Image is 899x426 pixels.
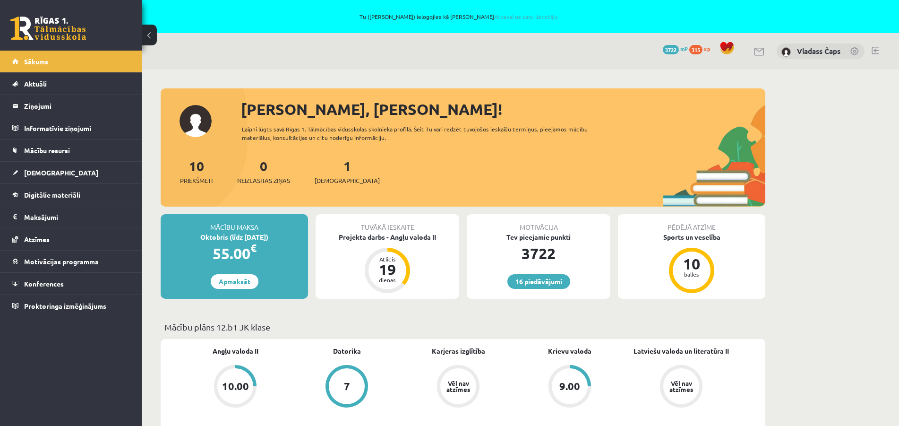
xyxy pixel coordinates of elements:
legend: Maksājumi [24,206,130,228]
a: Latviešu valoda un literatūra II [634,346,729,356]
div: Motivācija [467,214,610,232]
a: [DEMOGRAPHIC_DATA] [12,162,130,183]
div: 10.00 [222,381,249,391]
div: Laipni lūgts savā Rīgas 1. Tālmācības vidusskolas skolnieka profilā. Šeit Tu vari redzēt tuvojošo... [242,125,605,142]
a: Sākums [12,51,130,72]
span: Tu ([PERSON_NAME]) ielogojies kā [PERSON_NAME] [109,14,809,19]
div: 19 [373,262,402,277]
a: Vladass Čaps [797,46,840,56]
div: Mācību maksa [161,214,308,232]
div: Projekta darbs - Angļu valoda II [316,232,459,242]
a: Ziņojumi [12,95,130,117]
a: Proktoringa izmēģinājums [12,295,130,317]
a: Datorika [333,346,361,356]
a: 10Priekšmeti [180,157,213,185]
span: xp [704,45,710,52]
a: Mācību resursi [12,139,130,161]
div: 3722 [467,242,610,265]
a: Krievu valoda [548,346,591,356]
a: 9.00 [514,365,625,409]
a: Konferences [12,273,130,295]
a: 3722 mP [663,45,688,52]
div: 55.00 [161,242,308,265]
div: Sports un veselība [618,232,765,242]
span: mP [680,45,688,52]
div: 9.00 [559,381,580,391]
span: [DEMOGRAPHIC_DATA] [315,176,380,185]
a: Apmaksāt [211,274,258,289]
a: 0Neizlasītās ziņas [237,157,290,185]
a: Digitālie materiāli [12,184,130,206]
a: Informatīvie ziņojumi [12,117,130,139]
span: Atzīmes [24,235,50,243]
a: Aktuāli [12,73,130,95]
span: 3722 [663,45,679,54]
span: 315 [689,45,702,54]
a: Angļu valoda II [213,346,258,356]
legend: Ziņojumi [24,95,130,117]
div: Tuvākā ieskaite [316,214,459,232]
a: 1[DEMOGRAPHIC_DATA] [315,157,380,185]
a: 315 xp [689,45,715,52]
div: [PERSON_NAME], [PERSON_NAME]! [241,98,765,121]
a: Atzīmes [12,228,130,250]
span: Priekšmeti [180,176,213,185]
div: 10 [677,256,706,271]
a: Karjeras izglītība [432,346,485,356]
div: balles [677,271,706,277]
div: Vēl nav atzīmes [445,380,471,392]
div: 7 [344,381,350,391]
div: Pēdējā atzīme [618,214,765,232]
a: Projekta darbs - Angļu valoda II Atlicis 19 dienas [316,232,459,295]
div: dienas [373,277,402,283]
span: Mācību resursi [24,146,70,155]
span: Proktoringa izmēģinājums [24,302,106,310]
div: Vēl nav atzīmes [668,380,694,392]
span: Neizlasītās ziņas [237,176,290,185]
img: Vladass Čaps [781,47,791,57]
a: Motivācijas programma [12,251,130,272]
span: Digitālie materiāli [24,191,80,199]
span: Motivācijas programma [24,257,99,266]
span: [DEMOGRAPHIC_DATA] [24,168,98,177]
p: Mācību plāns 12.b1 JK klase [164,321,762,333]
a: 7 [291,365,402,409]
span: € [250,241,257,255]
span: Aktuāli [24,79,47,88]
legend: Informatīvie ziņojumi [24,117,130,139]
span: Konferences [24,279,64,288]
a: 16 piedāvājumi [507,274,570,289]
a: Atpakaļ uz savu lietotāju [494,13,558,20]
a: 10.00 [180,365,291,409]
div: Atlicis [373,256,402,262]
a: Maksājumi [12,206,130,228]
span: Sākums [24,57,48,66]
a: Vēl nav atzīmes [402,365,514,409]
div: Oktobris (līdz [DATE]) [161,232,308,242]
div: Tev pieejamie punkti [467,232,610,242]
a: Vēl nav atzīmes [625,365,737,409]
a: Rīgas 1. Tālmācības vidusskola [10,17,86,40]
a: Sports un veselība 10 balles [618,232,765,295]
